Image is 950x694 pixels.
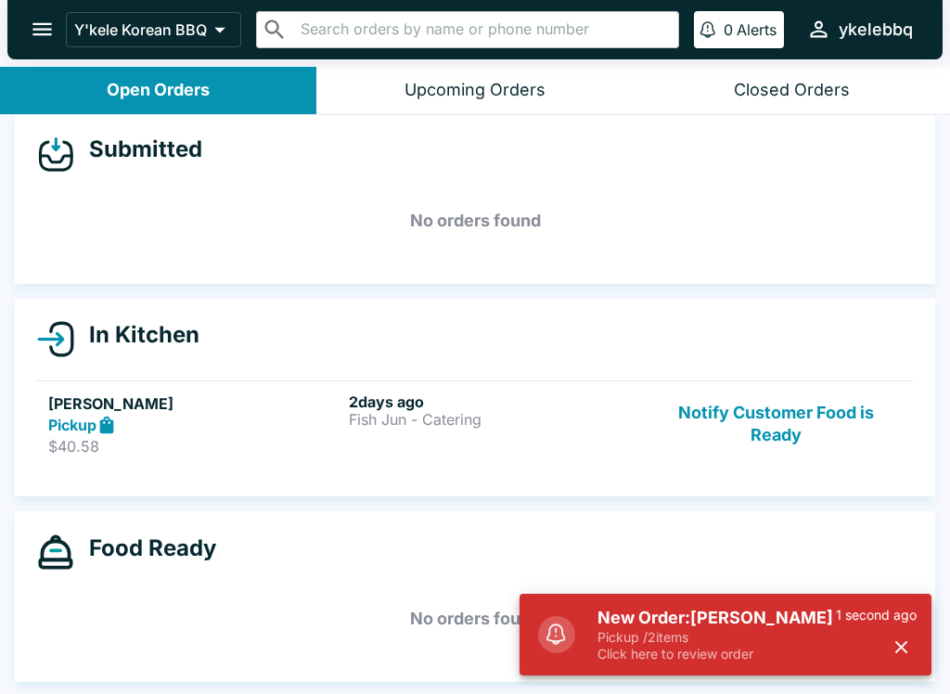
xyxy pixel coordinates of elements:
button: Y'kele Korean BBQ [66,12,241,47]
h4: Submitted [74,135,202,163]
p: Fish Jun - Catering [349,411,642,428]
p: 1 second ago [836,607,917,623]
h5: [PERSON_NAME] [48,392,341,415]
h5: No orders found [37,187,913,254]
p: Alerts [737,20,777,39]
div: Closed Orders [734,80,850,101]
p: Click here to review order [597,646,836,662]
p: $40.58 [48,437,341,456]
div: ykelebbq [839,19,913,41]
p: 0 [724,20,733,39]
div: Upcoming Orders [404,80,546,101]
div: Open Orders [107,80,210,101]
h5: No orders found [37,585,913,652]
p: Y'kele Korean BBQ [74,20,207,39]
h4: In Kitchen [74,321,199,349]
span: 2 days ago [349,392,424,411]
h5: New Order: [PERSON_NAME] [597,607,836,629]
button: Notify Customer Food is Ready [650,392,902,456]
strong: Pickup [48,416,96,434]
p: Pickup / 2 items [597,629,836,646]
h4: Food Ready [74,534,216,562]
a: [PERSON_NAME]Pickup$40.582days agoFish Jun - CateringNotify Customer Food is Ready [37,380,913,468]
input: Search orders by name or phone number [295,17,671,43]
button: open drawer [19,6,66,53]
button: ykelebbq [799,9,920,49]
